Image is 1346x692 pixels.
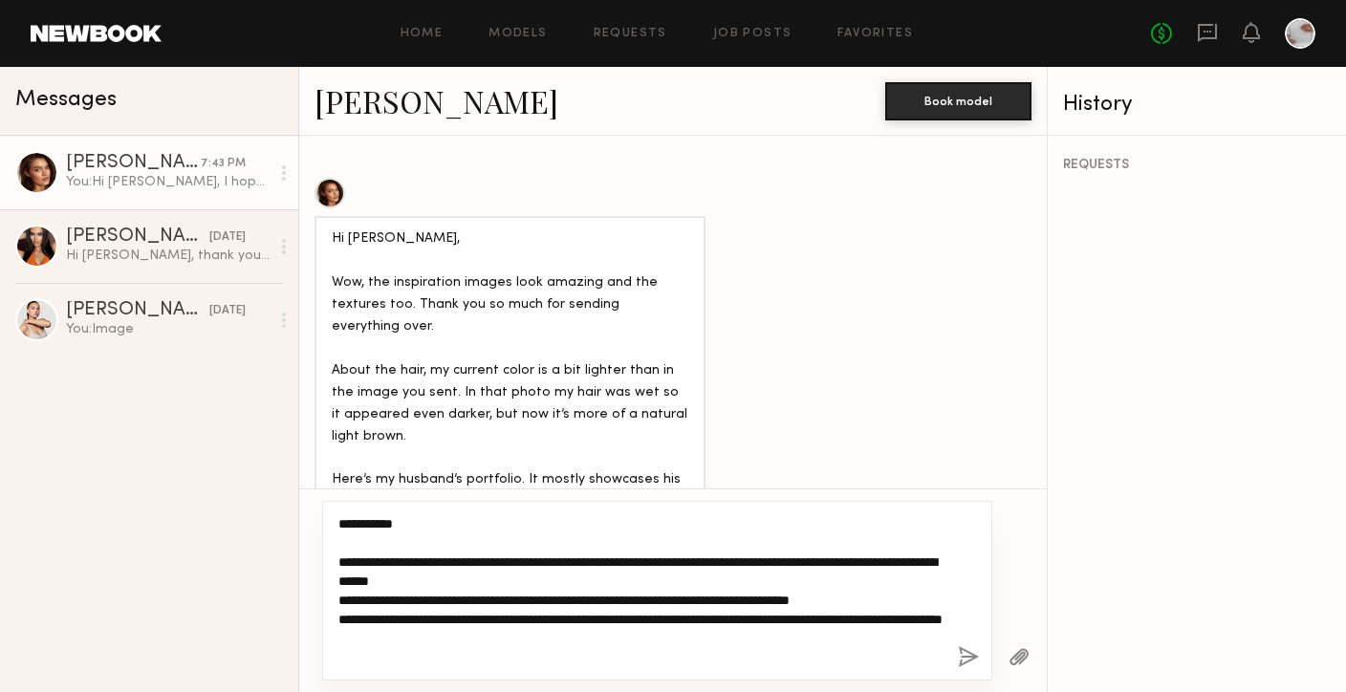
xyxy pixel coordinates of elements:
div: History [1063,94,1331,116]
a: Home [401,28,444,40]
a: [PERSON_NAME] [315,80,558,121]
div: [PERSON_NAME] [66,301,209,320]
div: REQUESTS [1063,159,1331,172]
div: Hi [PERSON_NAME], Wow, the inspiration images look amazing and the textures too. Thank you so muc... [332,228,688,601]
a: Requests [594,28,667,40]
span: Messages [15,89,117,111]
a: Job Posts [713,28,792,40]
a: Book model [885,92,1031,108]
div: [PERSON_NAME] [66,227,209,247]
div: Hi [PERSON_NAME], thank you for the message!:) I would love to work together! I’m pretty flexible... [66,247,270,265]
a: Models [488,28,547,40]
a: Favorites [837,28,913,40]
button: Book model [885,82,1031,120]
div: You: Image [66,320,270,338]
div: [PERSON_NAME] [66,154,201,173]
div: [DATE] [209,302,246,320]
div: You: Hi [PERSON_NAME], I hope you are doing well! Thank you for sending over the photos. Gorgeous... [66,173,270,191]
div: 7:43 PM [201,155,246,173]
div: [DATE] [209,228,246,247]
